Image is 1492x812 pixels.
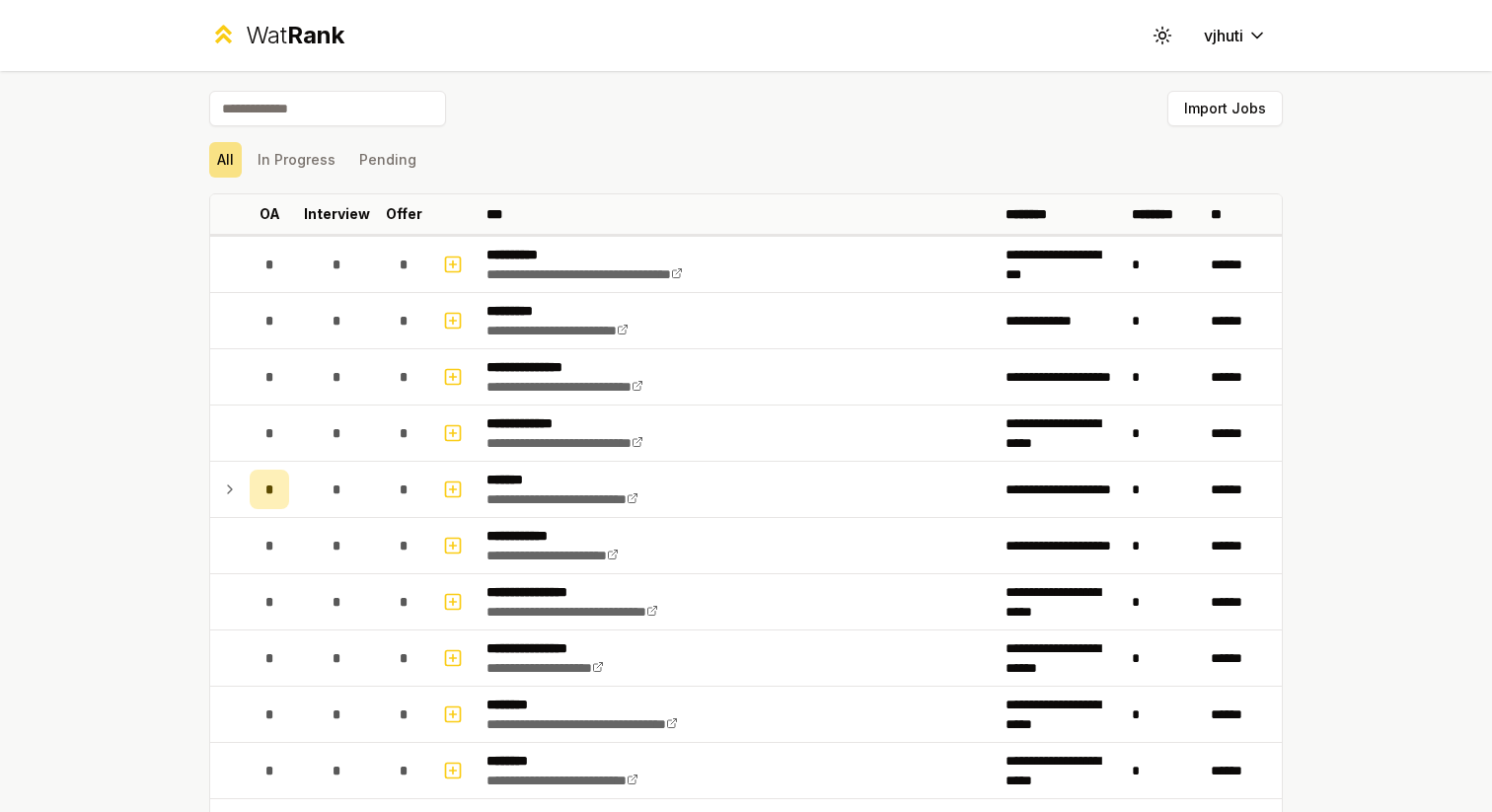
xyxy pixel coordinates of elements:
[250,142,343,178] button: In Progress
[1188,18,1283,53] button: vjhuti
[246,20,344,51] div: Wat
[209,20,344,51] a: WatRank
[260,204,280,224] p: OA
[1167,91,1283,126] button: Import Jobs
[287,21,344,49] span: Rank
[386,204,422,224] p: Offer
[351,142,424,178] button: Pending
[209,142,242,178] button: All
[304,204,370,224] p: Interview
[1204,24,1243,47] span: vjhuti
